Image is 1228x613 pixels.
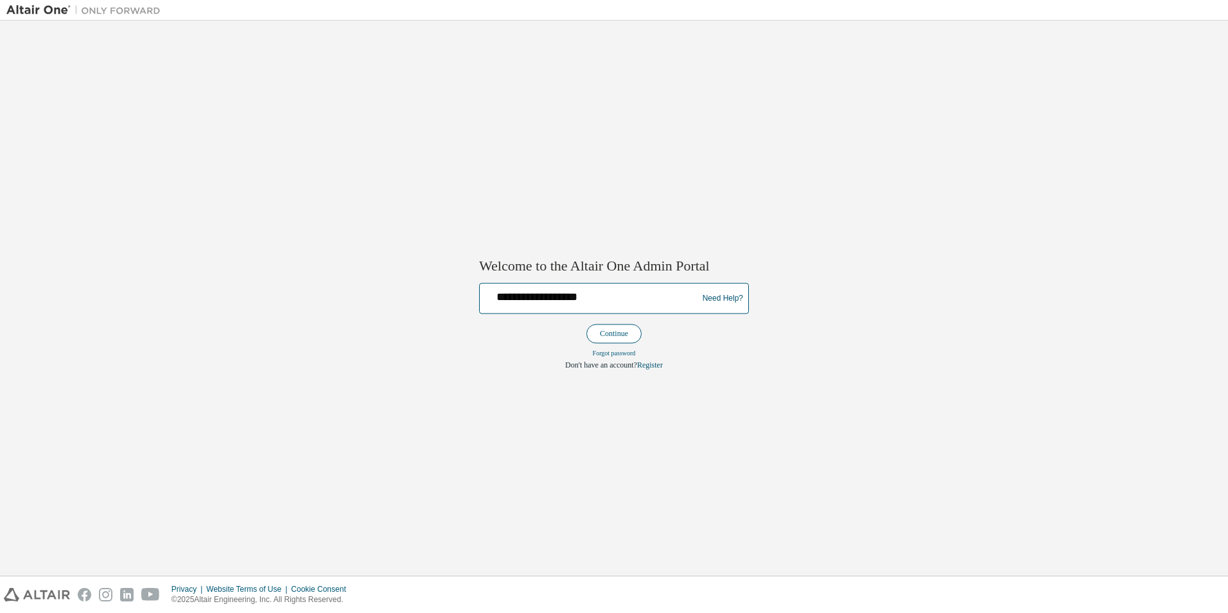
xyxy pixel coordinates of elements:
[141,588,160,601] img: youtube.svg
[565,361,637,370] span: Don't have an account?
[6,4,167,17] img: Altair One
[637,361,663,370] a: Register
[703,298,743,299] a: Need Help?
[78,588,91,601] img: facebook.svg
[171,594,354,605] p: © 2025 Altair Engineering, Inc. All Rights Reserved.
[593,350,636,357] a: Forgot password
[171,584,206,594] div: Privacy
[99,588,112,601] img: instagram.svg
[586,324,642,344] button: Continue
[479,257,749,275] h2: Welcome to the Altair One Admin Portal
[206,584,291,594] div: Website Terms of Use
[120,588,134,601] img: linkedin.svg
[4,588,70,601] img: altair_logo.svg
[291,584,353,594] div: Cookie Consent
